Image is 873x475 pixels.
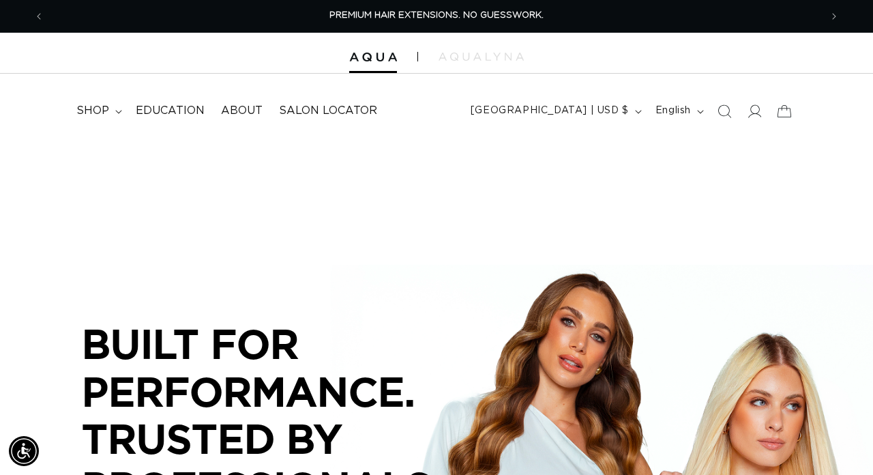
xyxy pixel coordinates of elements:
div: Accessibility Menu [9,436,39,466]
span: About [221,104,263,118]
button: English [647,98,709,124]
span: PREMIUM HAIR EXTENSIONS. NO GUESSWORK. [329,11,544,20]
img: Aqua Hair Extensions [349,53,397,62]
span: Education [136,104,205,118]
summary: shop [68,96,128,126]
button: [GEOGRAPHIC_DATA] | USD $ [462,98,647,124]
span: English [655,104,691,118]
a: About [213,96,271,126]
img: aqualyna.com [439,53,524,61]
span: shop [76,104,109,118]
summary: Search [709,96,739,126]
a: Education [128,96,213,126]
button: Next announcement [819,3,849,29]
span: [GEOGRAPHIC_DATA] | USD $ [471,104,629,118]
span: Salon Locator [279,104,377,118]
a: Salon Locator [271,96,385,126]
button: Previous announcement [24,3,54,29]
